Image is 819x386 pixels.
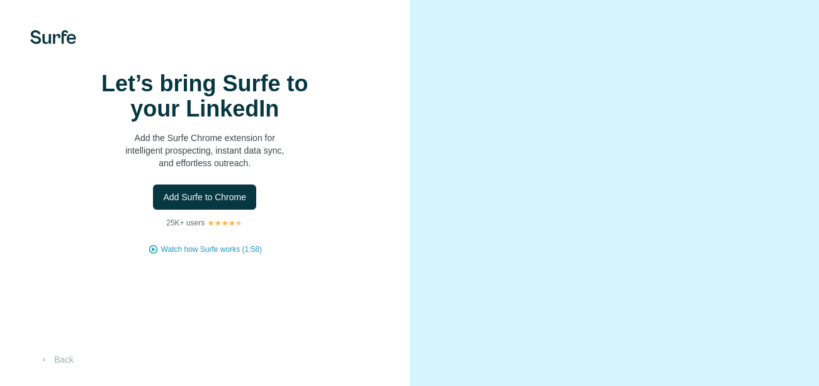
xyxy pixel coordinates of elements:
button: Watch how Surfe works (1:58) [161,244,262,255]
span: Add Surfe to Chrome [163,191,246,203]
p: 25K+ users [166,217,205,229]
img: Rating Stars [207,219,243,227]
button: Back [30,348,82,371]
p: Add the Surfe Chrome extension for intelligent prospecting, instant data sync, and effortless out... [79,132,330,169]
button: Add Surfe to Chrome [153,184,256,210]
h1: Let’s bring Surfe to your LinkedIn [79,71,330,122]
img: Surfe's logo [30,30,76,44]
